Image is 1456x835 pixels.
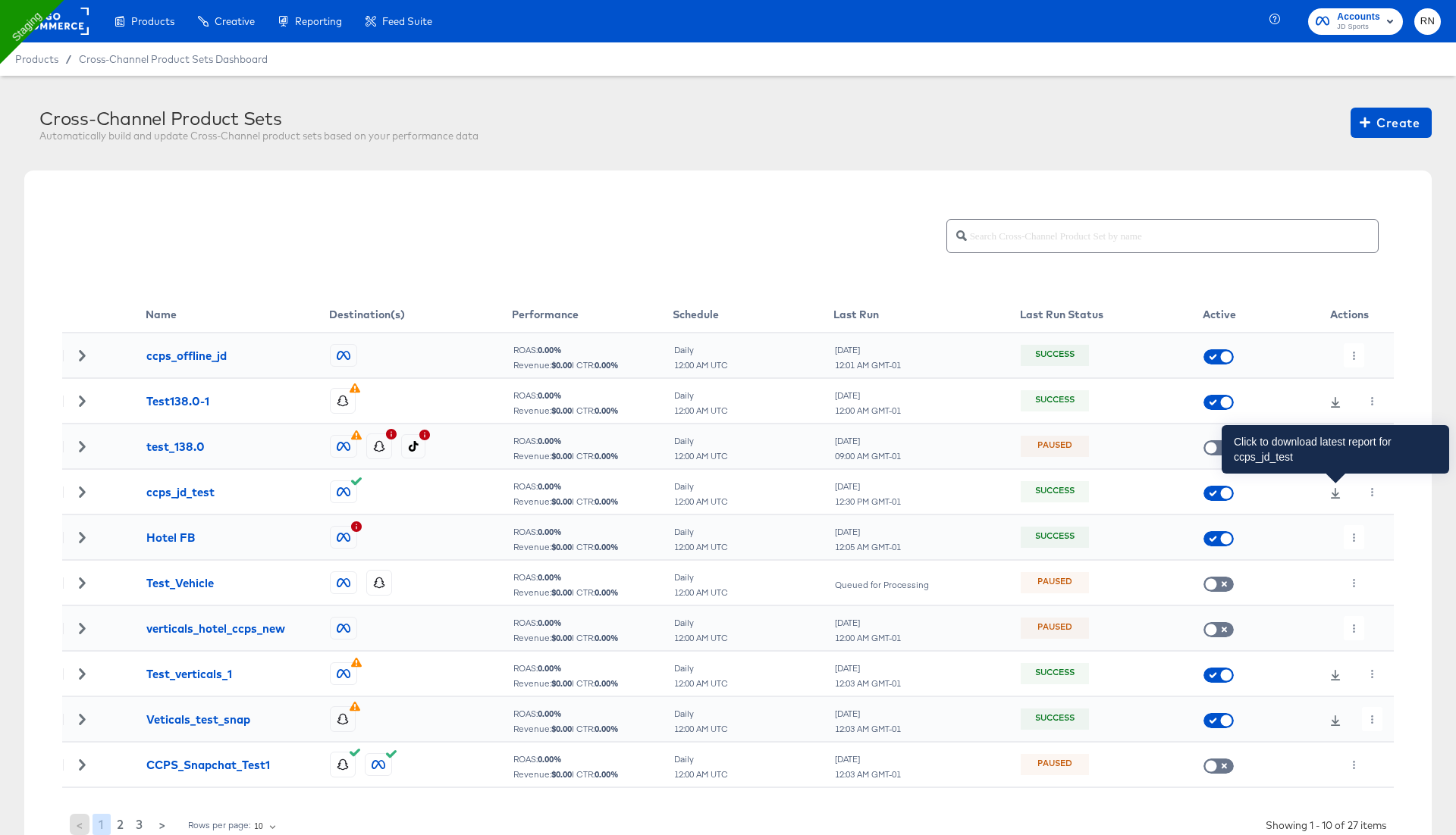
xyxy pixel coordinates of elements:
[93,814,110,835] button: 1
[834,527,902,537] div: [DATE]
[1305,297,1394,333] th: Actions
[834,390,902,401] div: [DATE]
[595,405,619,416] b: 0.00 %
[538,571,562,583] b: 0.00 %
[551,632,572,643] b: $ 0.00
[131,15,174,27] span: Products
[673,542,729,552] div: 12:00 AM UTC
[513,481,672,492] div: ROAS:
[146,711,250,727] div: Veticals_test_snap
[513,345,672,355] div: ROAS:
[538,617,562,628] b: 0.00 %
[673,481,729,492] div: Daily
[58,53,79,65] span: /
[513,708,672,719] div: ROAS:
[673,678,729,689] div: 12:00 AM UTC
[834,360,902,371] div: 12:01 AM GMT-01
[513,527,672,537] div: ROAS:
[595,359,619,371] b: 0.00 %
[967,214,1378,246] input: Search Cross-Channel Product Set by name
[538,389,562,401] b: 0.00 %
[513,360,672,371] div: Revenue: | CTR:
[834,724,902,734] div: 12:03 AM GMT-01
[39,129,479,143] div: Automatically build and update Cross-Channel product sets based on your performance data
[673,572,729,583] div: Daily
[513,542,672,552] div: Revenue: | CTR:
[513,663,672,674] div: ROAS:
[673,663,729,674] div: Daily
[551,768,572,780] b: $ 0.00
[834,678,902,689] div: 12:03 AM GMT-01
[513,754,672,765] div: ROAS:
[295,15,342,27] span: Reporting
[187,820,251,830] div: Rows per page:
[382,15,432,27] span: Feed Suite
[673,345,729,355] div: Daily
[63,532,101,543] div: Toggle Row Expanded
[551,541,572,552] b: $ 0.00
[673,496,729,507] div: 12:00 AM UTC
[834,754,902,765] div: [DATE]
[146,393,209,409] div: Test138.0-1
[595,496,619,507] b: 0.00 %
[551,450,572,461] b: $ 0.00
[551,723,572,734] b: $ 0.00
[673,724,729,734] div: 12:00 AM UTC
[551,359,572,371] b: $ 0.00
[1337,21,1380,33] span: JD Sports
[117,814,124,835] span: 2
[834,708,902,719] div: [DATE]
[595,586,619,598] b: 0.00 %
[513,572,672,583] div: ROAS:
[673,360,729,371] div: 12:00 AM UTC
[1020,297,1203,333] th: Last Run Status
[551,677,572,689] b: $ 0.00
[146,530,195,546] div: Hotel FB
[1037,621,1072,635] div: Paused
[834,618,902,628] div: [DATE]
[1035,530,1075,544] div: Success
[595,632,619,643] b: 0.00 %
[1420,13,1435,30] span: RN
[673,618,729,628] div: Daily
[834,451,902,461] div: 09:00 AM GMT-01
[513,724,672,734] div: Revenue: | CTR:
[1414,8,1441,35] button: RN
[834,496,902,507] div: 12:30 PM GMT-01
[63,441,101,452] div: Toggle Row Expanded
[513,678,672,689] div: Revenue: | CTR:
[1035,667,1075,680] div: Success
[834,580,930,590] div: Queued for Processing
[673,390,729,401] div: Daily
[538,435,562,446] b: 0.00 %
[538,753,562,765] b: 0.00 %
[1035,394,1075,408] div: Success
[63,396,101,406] div: Toggle Row Expanded
[673,297,833,333] th: Schedule
[146,621,285,636] div: verticals_hotel_ccps_new
[63,623,101,633] div: Toggle Row Expanded
[513,390,672,401] div: ROAS:
[1337,9,1380,25] span: Accounts
[538,344,562,355] b: 0.00 %
[551,496,572,507] b: $ 0.00
[673,527,729,537] div: Daily
[79,53,268,65] a: Cross-Channel Product Sets Dashboard
[673,754,729,765] div: Daily
[673,405,729,416] div: 12:00 AM UTC
[146,484,215,500] div: ccps_jd_test
[551,405,572,416] b: $ 0.00
[673,436,729,446] div: Daily
[1266,818,1386,833] div: Showing 1 - 10 of 27 items
[1363,112,1420,133] span: Create
[513,405,672,416] div: Revenue: | CTR:
[834,542,902,552] div: 12:05 AM GMT-01
[39,108,479,129] div: Cross-Channel Product Sets
[538,662,562,674] b: 0.00 %
[215,15,255,27] span: Creative
[15,53,58,65] span: Products
[595,768,619,780] b: 0.00 %
[158,814,166,835] span: >
[834,633,902,643] div: 12:00 AM GMT-01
